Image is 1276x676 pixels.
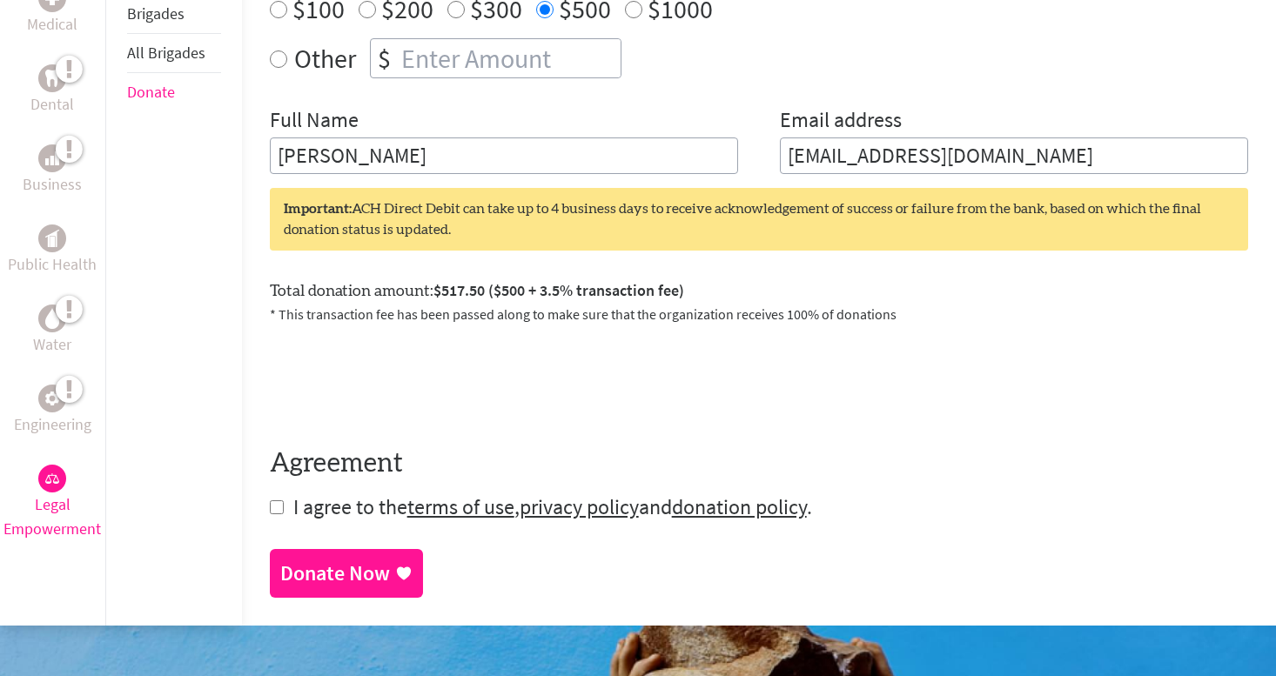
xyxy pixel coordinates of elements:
[14,412,91,437] p: Engineering
[127,73,221,111] li: Donate
[270,278,684,304] label: Total donation amount:
[30,92,74,117] p: Dental
[127,82,175,102] a: Donate
[280,559,390,587] div: Donate Now
[33,305,71,357] a: WaterWater
[8,224,97,277] a: Public HealthPublic Health
[407,493,514,520] a: terms of use
[8,252,97,277] p: Public Health
[3,492,102,541] p: Legal Empowerment
[45,70,59,87] img: Dental
[294,38,356,78] label: Other
[270,549,423,598] a: Donate Now
[3,465,102,541] a: Legal EmpowermentLegal Empowerment
[38,224,66,252] div: Public Health
[780,106,902,137] label: Email address
[30,64,74,117] a: DentalDental
[38,385,66,412] div: Engineering
[270,137,738,174] input: Enter Full Name
[780,137,1248,174] input: Your Email
[38,64,66,92] div: Dental
[270,106,359,137] label: Full Name
[270,304,1248,325] p: * This transaction fee has been passed along to make sure that the organization receives 100% of ...
[38,465,66,492] div: Legal Empowerment
[520,493,639,520] a: privacy policy
[672,493,807,520] a: donation policy
[293,493,812,520] span: I agree to the , and .
[38,305,66,332] div: Water
[270,448,1248,479] h4: Agreement
[23,144,82,197] a: BusinessBusiness
[45,309,59,329] img: Water
[398,39,621,77] input: Enter Amount
[45,151,59,165] img: Business
[270,188,1248,251] div: ACH Direct Debit can take up to 4 business days to receive acknowledgement of success or failure ...
[371,39,398,77] div: $
[45,392,59,405] img: Engineering
[27,12,77,37] p: Medical
[127,43,205,63] a: All Brigades
[284,202,352,216] strong: Important:
[270,345,534,413] iframe: reCAPTCHA
[127,34,221,73] li: All Brigades
[23,172,82,197] p: Business
[45,230,59,247] img: Public Health
[33,332,71,357] p: Water
[14,385,91,437] a: EngineeringEngineering
[45,473,59,484] img: Legal Empowerment
[38,144,66,172] div: Business
[433,280,684,300] span: $517.50 ($500 + 3.5% transaction fee)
